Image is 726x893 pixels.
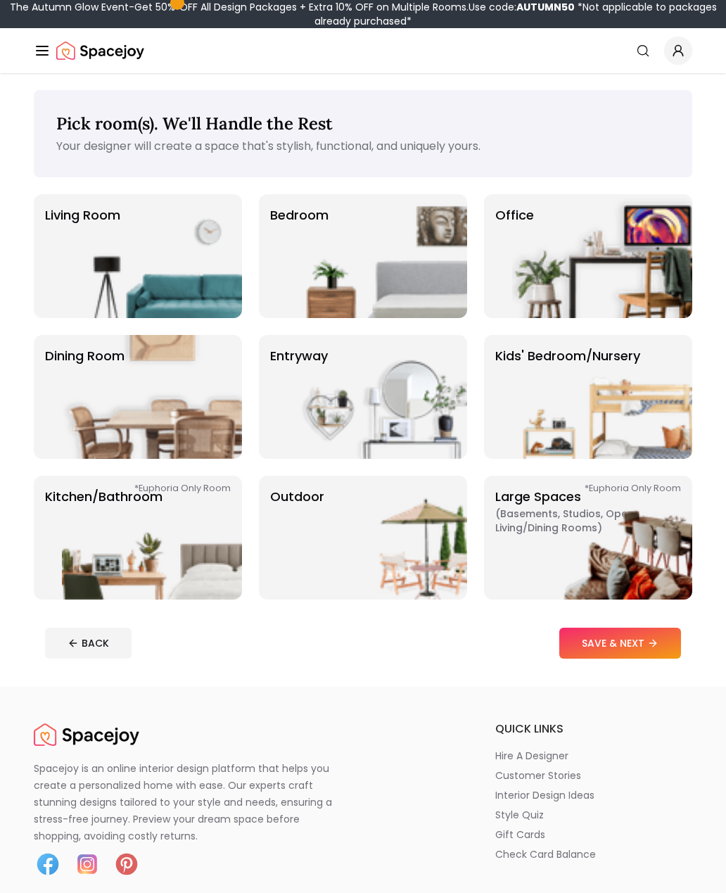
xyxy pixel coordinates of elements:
img: Spacejoy Logo [56,37,144,65]
a: Spacejoy [56,37,144,65]
p: Kids' Bedroom/Nursery [495,346,640,448]
img: Instagram icon [73,850,101,878]
p: Outdoor [270,487,324,588]
p: check card balance [495,847,596,861]
a: Spacejoy [34,721,139,749]
img: Living Room [62,194,242,318]
img: entryway [287,335,467,459]
nav: Global [34,28,692,73]
img: Kids' Bedroom/Nursery [512,335,692,459]
p: Bedroom [270,205,329,307]
p: Dining Room [45,346,125,448]
img: Dining Room [62,335,242,459]
p: Living Room [45,205,120,307]
span: ( Basements, Studios, Open living/dining rooms ) [495,507,671,535]
button: SAVE & NEXT [559,628,681,659]
img: Large Spaces *Euphoria Only [512,476,692,600]
p: interior design ideas [495,788,594,802]
button: BACK [45,628,132,659]
h6: quick links [495,721,692,737]
img: Outdoor [287,476,467,600]
p: style quiz [495,808,544,822]
p: hire a designer [495,749,568,763]
p: Large Spaces [495,487,671,588]
img: Pinterest icon [113,850,141,878]
a: check card balance [495,847,692,861]
img: Office [512,194,692,318]
img: Bedroom [287,194,467,318]
img: Spacejoy Logo [34,721,139,749]
a: customer stories [495,768,692,783]
p: entryway [270,346,328,448]
span: Pick room(s). We'll Handle the Rest [56,113,333,134]
p: Office [495,205,534,307]
img: Kitchen/Bathroom *Euphoria Only [62,476,242,600]
a: interior design ideas [495,788,692,802]
a: hire a designer [495,749,692,763]
p: customer stories [495,768,581,783]
p: Kitchen/Bathroom [45,487,163,588]
a: style quiz [495,808,692,822]
p: Your designer will create a space that's stylish, functional, and uniquely yours. [56,138,670,155]
a: gift cards [495,828,692,842]
img: Facebook icon [34,850,62,878]
p: gift cards [495,828,545,842]
p: Spacejoy is an online interior design platform that helps you create a personalized home with eas... [34,760,349,844]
